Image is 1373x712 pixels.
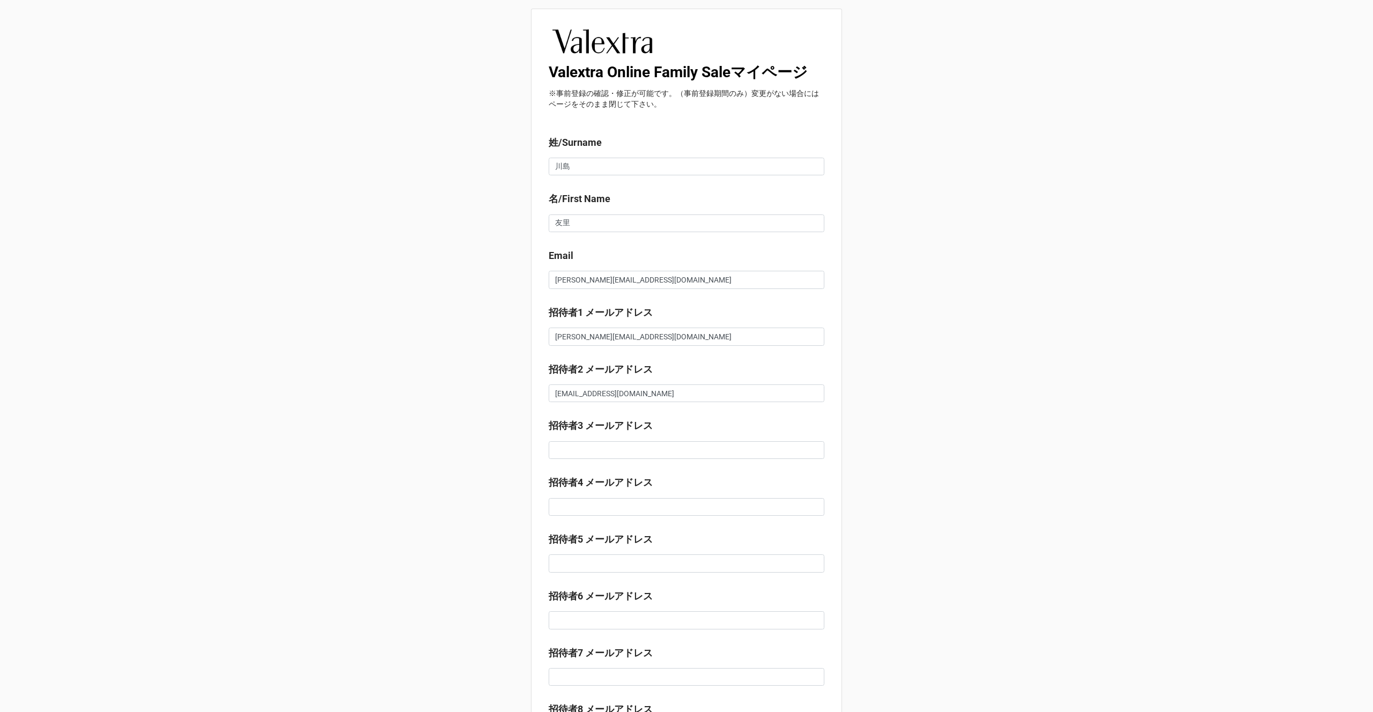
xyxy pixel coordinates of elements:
[549,362,653,377] label: 招待者2 メールアドレス
[549,63,808,81] b: Valextra Online Family Saleマイページ
[549,532,653,547] label: 招待者5 メールアドレス
[549,248,573,263] label: Email
[549,26,656,56] img: RyktFvkNhl%2FValextra_1080x300.jpg
[549,135,602,150] label: 姓/Surname
[549,305,653,320] label: 招待者1 メールアドレス
[549,418,653,433] label: 招待者3 メールアドレス
[549,88,824,109] p: ※事前登録の確認・修正が可能です。（事前登録期間のみ）変更がない場合にはページをそのまま閉じて下さい。
[549,475,653,490] label: 招待者4 メールアドレス
[549,646,653,661] label: 招待者7 メールアドレス
[549,589,653,604] label: 招待者6 メールアドレス
[549,191,610,206] label: 名/First Name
